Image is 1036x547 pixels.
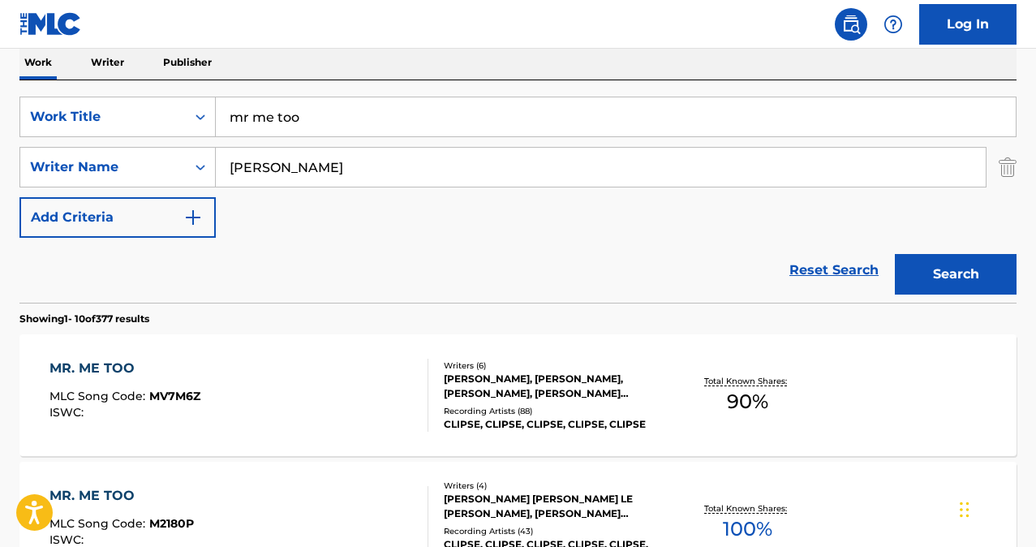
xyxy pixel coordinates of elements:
[444,492,665,521] div: [PERSON_NAME] [PERSON_NAME] LE [PERSON_NAME], [PERSON_NAME] [PERSON_NAME]
[444,405,665,417] div: Recording Artists ( 88 )
[49,532,88,547] span: ISWC :
[444,525,665,537] div: Recording Artists ( 43 )
[955,469,1036,547] iframe: Chat Widget
[49,486,194,506] div: MR. ME TOO
[86,45,129,80] p: Writer
[841,15,861,34] img: search
[49,405,88,420] span: ISWC :
[723,515,772,544] span: 100 %
[444,417,665,432] div: CLIPSE, CLIPSE, CLIPSE, CLIPSE, CLIPSE
[158,45,217,80] p: Publisher
[444,372,665,401] div: [PERSON_NAME], [PERSON_NAME], [PERSON_NAME], [PERSON_NAME] [PERSON_NAME], [PERSON_NAME] [PERSON_N...
[19,12,82,36] img: MLC Logo
[877,8,909,41] div: Help
[895,254,1017,295] button: Search
[19,197,216,238] button: Add Criteria
[835,8,867,41] a: Public Search
[183,208,203,227] img: 9d2ae6d4665cec9f34b9.svg
[704,375,791,387] p: Total Known Shares:
[19,312,149,326] p: Showing 1 - 10 of 377 results
[444,480,665,492] div: Writers ( 4 )
[19,45,57,80] p: Work
[30,107,176,127] div: Work Title
[781,252,887,288] a: Reset Search
[30,157,176,177] div: Writer Name
[919,4,1017,45] a: Log In
[960,485,969,534] div: Drag
[999,147,1017,187] img: Delete Criterion
[49,516,149,531] span: MLC Song Code :
[149,389,200,403] span: MV7M6Z
[49,389,149,403] span: MLC Song Code :
[19,334,1017,456] a: MR. ME TOOMLC Song Code:MV7M6ZISWC:Writers (6)[PERSON_NAME], [PERSON_NAME], [PERSON_NAME], [PERSO...
[444,360,665,372] div: Writers ( 6 )
[727,387,768,416] span: 90 %
[149,516,194,531] span: M2180P
[704,502,791,515] p: Total Known Shares:
[49,359,200,378] div: MR. ME TOO
[883,15,903,34] img: help
[19,97,1017,303] form: Search Form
